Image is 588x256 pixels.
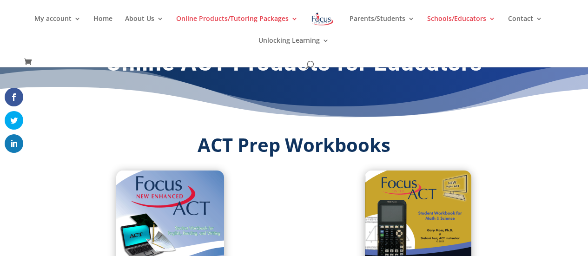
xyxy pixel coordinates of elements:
a: Parents/Students [350,15,415,37]
a: Online Products/Tutoring Packages [176,15,298,37]
a: Home [93,15,112,37]
a: Schools/Educators [427,15,496,37]
a: My account [34,15,81,37]
a: Unlocking Learning [258,37,329,59]
img: Focus on Learning [311,11,335,27]
a: Contact [508,15,542,37]
strong: ACT Prep Workbooks [198,132,390,158]
a: About Us [125,15,164,37]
